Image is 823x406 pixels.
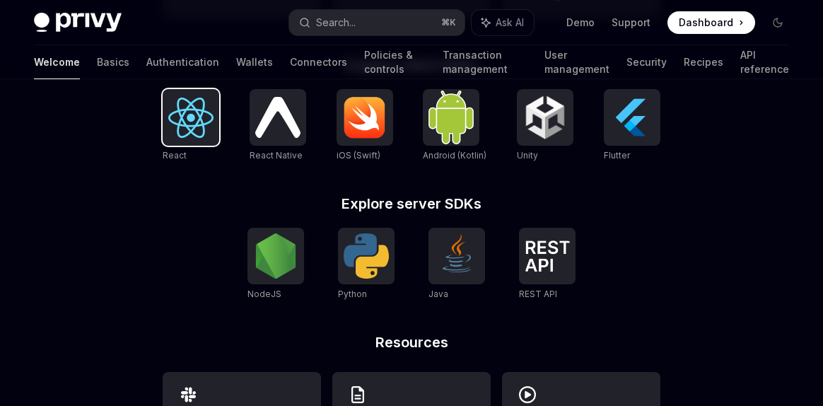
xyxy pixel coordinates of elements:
[290,45,347,79] a: Connectors
[472,10,534,35] button: Ask AI
[525,240,570,272] img: REST API
[523,95,568,140] img: Unity
[146,45,219,79] a: Authentication
[289,10,464,35] button: Search...⌘K
[163,150,187,161] span: React
[428,91,474,144] img: Android (Kotlin)
[766,11,789,34] button: Toggle dark mode
[740,45,789,79] a: API reference
[34,13,122,33] img: dark logo
[428,228,485,301] a: JavaJava
[441,17,456,28] span: ⌘ K
[519,289,557,299] span: REST API
[428,289,448,299] span: Java
[97,45,129,79] a: Basics
[684,45,723,79] a: Recipes
[163,197,660,211] h2: Explore server SDKs
[517,150,538,161] span: Unity
[338,289,367,299] span: Python
[604,150,630,161] span: Flutter
[517,89,573,163] a: UnityUnity
[342,96,387,139] img: iOS (Swift)
[338,228,395,301] a: PythonPython
[236,45,273,79] a: Wallets
[316,14,356,31] div: Search...
[443,45,527,79] a: Transaction management
[34,45,80,79] a: Welcome
[667,11,755,34] a: Dashboard
[163,335,660,349] h2: Resources
[247,289,281,299] span: NodeJS
[168,98,214,138] img: React
[344,233,389,279] img: Python
[544,45,609,79] a: User management
[337,89,393,163] a: iOS (Swift)iOS (Swift)
[566,16,595,30] a: Demo
[163,89,219,163] a: ReactReact
[612,16,650,30] a: Support
[423,89,486,163] a: Android (Kotlin)Android (Kotlin)
[679,16,733,30] span: Dashboard
[609,95,655,140] img: Flutter
[626,45,667,79] a: Security
[423,150,486,161] span: Android (Kotlin)
[250,89,306,163] a: React NativeReact Native
[364,45,426,79] a: Policies & controls
[253,233,298,279] img: NodeJS
[434,233,479,279] img: Java
[604,89,660,163] a: FlutterFlutter
[247,228,304,301] a: NodeJSNodeJS
[519,228,576,301] a: REST APIREST API
[255,97,300,137] img: React Native
[250,150,303,161] span: React Native
[337,150,380,161] span: iOS (Swift)
[496,16,524,30] span: Ask AI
